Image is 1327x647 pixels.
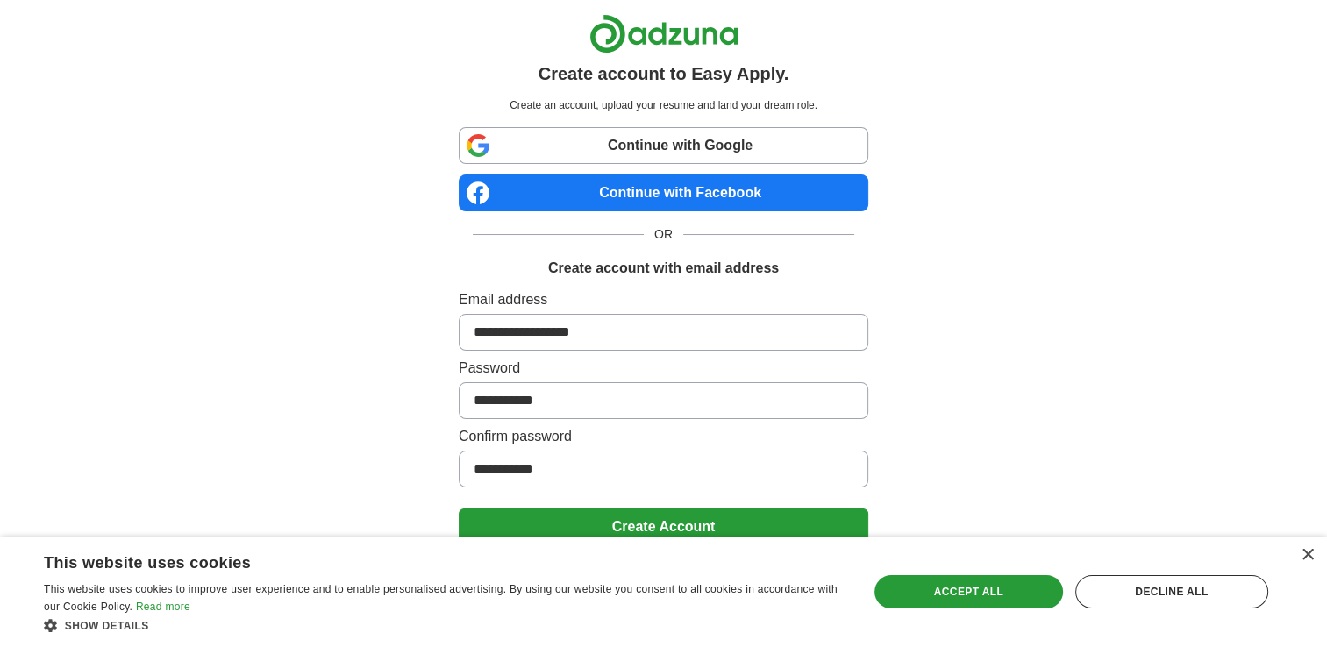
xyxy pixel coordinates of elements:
[44,547,800,573] div: This website uses cookies
[459,127,868,164] a: Continue with Google
[65,620,149,632] span: Show details
[874,575,1063,608] div: Accept all
[1075,575,1268,608] div: Decline all
[459,289,868,310] label: Email address
[459,174,868,211] a: Continue with Facebook
[539,60,789,87] h1: Create account to Easy Apply.
[548,258,779,279] h1: Create account with email address
[44,583,838,613] span: This website uses cookies to improve user experience and to enable personalised advertising. By u...
[44,616,844,634] div: Show details
[136,601,190,613] a: Read more, opens a new window
[644,225,683,244] span: OR
[459,508,868,545] button: Create Account
[1301,549,1314,562] div: Close
[459,426,868,447] label: Confirm password
[459,358,868,379] label: Password
[462,97,865,113] p: Create an account, upload your resume and land your dream role.
[589,14,738,53] img: Adzuna logo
